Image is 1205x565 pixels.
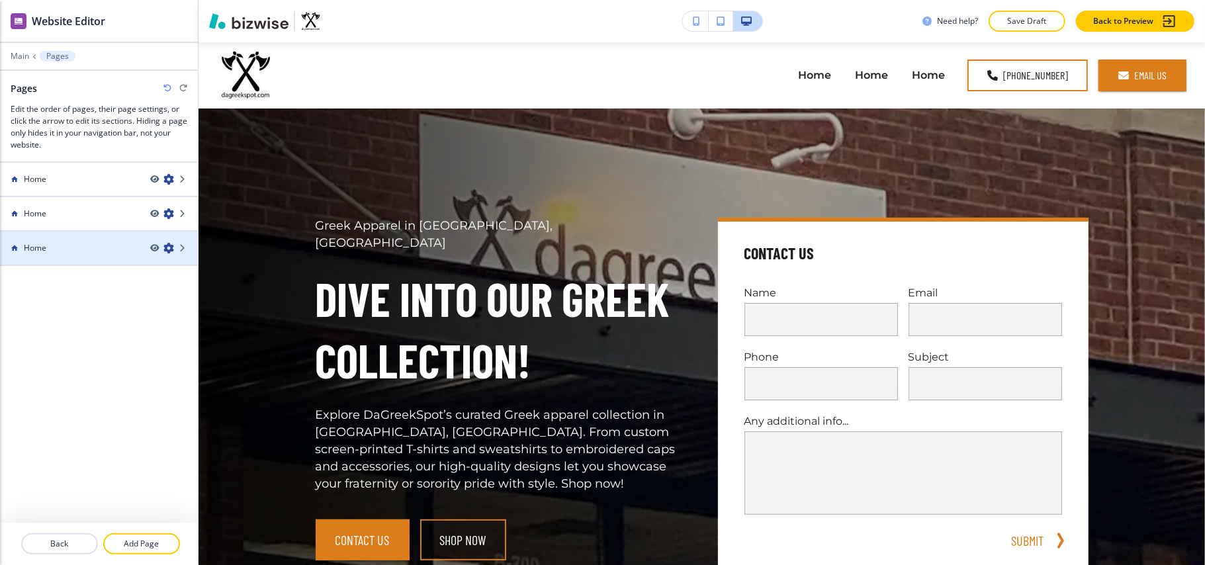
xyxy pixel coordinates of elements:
[1093,15,1153,27] p: Back to Preview
[11,13,26,29] img: editor icon
[912,67,945,83] p: Home
[744,413,1062,429] p: Any additional info...
[937,15,978,27] h3: Need help?
[11,81,37,95] h2: Pages
[300,11,321,32] img: Your Logo
[744,285,898,300] p: Name
[103,533,180,554] button: Add Page
[22,538,97,550] p: Back
[24,242,46,254] h4: Home
[40,51,75,62] button: Pages
[1006,531,1049,550] button: SUBMIT
[316,218,686,252] p: Greek Apparel in [GEOGRAPHIC_DATA], [GEOGRAPHIC_DATA]
[46,52,69,61] p: Pages
[316,519,410,560] button: Contact Us
[218,47,273,103] img: DaGreekSpot
[744,349,898,365] p: Phone
[967,60,1088,91] a: [PHONE_NUMBER]
[105,538,179,550] p: Add Page
[24,208,46,220] h4: Home
[316,268,686,391] h1: Dive into Our Greek Collection!
[1006,15,1048,27] p: Save Draft
[909,285,1062,300] p: Email
[1076,11,1194,32] button: Back to Preview
[11,103,187,151] h3: Edit the order of pages, their page settings, or click the arrow to edit its sections. Hiding a p...
[798,67,831,83] p: Home
[316,407,686,493] p: Explore DaGreekSpot’s curated Greek apparel collection in [GEOGRAPHIC_DATA], [GEOGRAPHIC_DATA]. F...
[1098,60,1186,91] a: Email Us
[420,519,506,560] button: Shop Now
[744,243,815,264] h4: Contact Us
[32,13,105,29] h2: Website Editor
[989,11,1065,32] button: Save Draft
[21,533,98,554] button: Back
[909,349,1062,365] p: Subject
[11,52,29,61] button: Main
[855,67,888,83] p: Home
[24,173,46,185] h4: Home
[209,13,289,29] img: Bizwise Logo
